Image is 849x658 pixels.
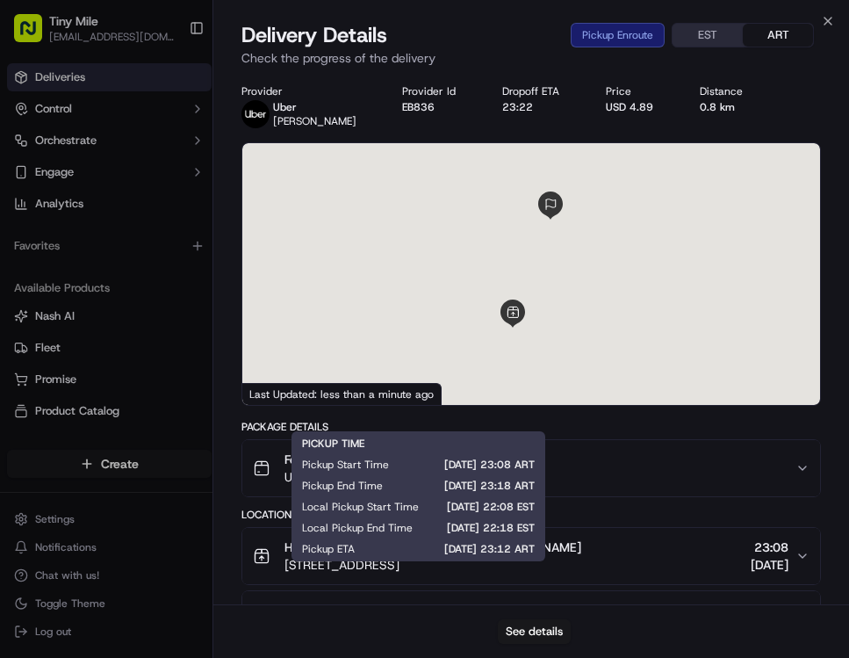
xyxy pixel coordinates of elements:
[402,100,435,114] button: EB836
[411,479,535,493] span: [DATE] 23:18 ART
[751,602,788,619] span: 23:38
[302,437,364,451] span: PICKUP TIME
[502,84,592,98] div: Dropoff ETA
[46,113,316,132] input: Got a question? Start typing here...
[273,100,356,114] p: Uber
[166,255,282,272] span: API Documentation
[700,100,775,114] div: 0.8 km
[18,257,32,271] div: 📗
[60,185,222,199] div: We're available if you need us!
[141,248,289,279] a: 💻API Documentation
[242,591,820,647] button: Gabby [PERSON_NAME]23:38
[743,24,813,47] button: ART
[60,168,288,185] div: Start new chat
[751,556,788,574] span: [DATE]
[447,500,535,514] span: [DATE] 22:08 EST
[302,521,413,535] span: Local Pickup End Time
[606,84,686,98] div: Price
[751,539,788,556] span: 23:08
[284,602,423,619] span: Gabby [PERSON_NAME]
[35,255,134,272] span: Knowledge Base
[18,168,49,199] img: 1736555255976-a54dd68f-1ca7-489b-9aae-adbdc363a1c4
[148,257,162,271] div: 💻
[673,24,743,47] button: EST
[700,84,775,98] div: Distance
[241,84,389,98] div: Provider
[11,248,141,279] a: 📗Knowledge Base
[606,100,686,114] div: USD 4.89
[302,458,389,472] span: Pickup Start Time
[284,468,347,486] span: USD 25.17
[242,383,442,405] div: Last Updated: less than a minute ago
[124,297,212,311] a: Powered byPylon
[441,521,535,535] span: [DATE] 22:18 EST
[241,49,821,67] p: Check the progress of the delivery
[502,100,592,114] div: 23:22
[302,479,383,493] span: Pickup End Time
[498,619,571,644] button: See details
[18,18,53,53] img: Nash
[241,420,821,434] div: Package Details
[417,458,535,472] span: [DATE] 23:08 ART
[18,70,320,98] p: Welcome 👋
[284,556,581,574] span: [STREET_ADDRESS]
[284,539,581,556] span: Hibachi Grill & Noodle Bar (Brickell) [PERSON_NAME]
[241,508,821,522] div: Location Details
[241,100,270,128] img: uber-new-logo.jpeg
[383,542,535,556] span: [DATE] 23:12 ART
[242,440,820,496] button: FoodUSD 25.17
[302,542,355,556] span: Pickup ETA
[284,451,347,468] span: Food
[242,528,820,584] button: Hibachi Grill & Noodle Bar (Brickell) [PERSON_NAME][STREET_ADDRESS]23:08[DATE]
[175,298,212,311] span: Pylon
[241,21,387,49] span: Delivery Details
[402,84,488,98] div: Provider Id
[273,114,356,128] span: [PERSON_NAME]
[299,173,320,194] button: Start new chat
[302,500,419,514] span: Local Pickup Start Time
